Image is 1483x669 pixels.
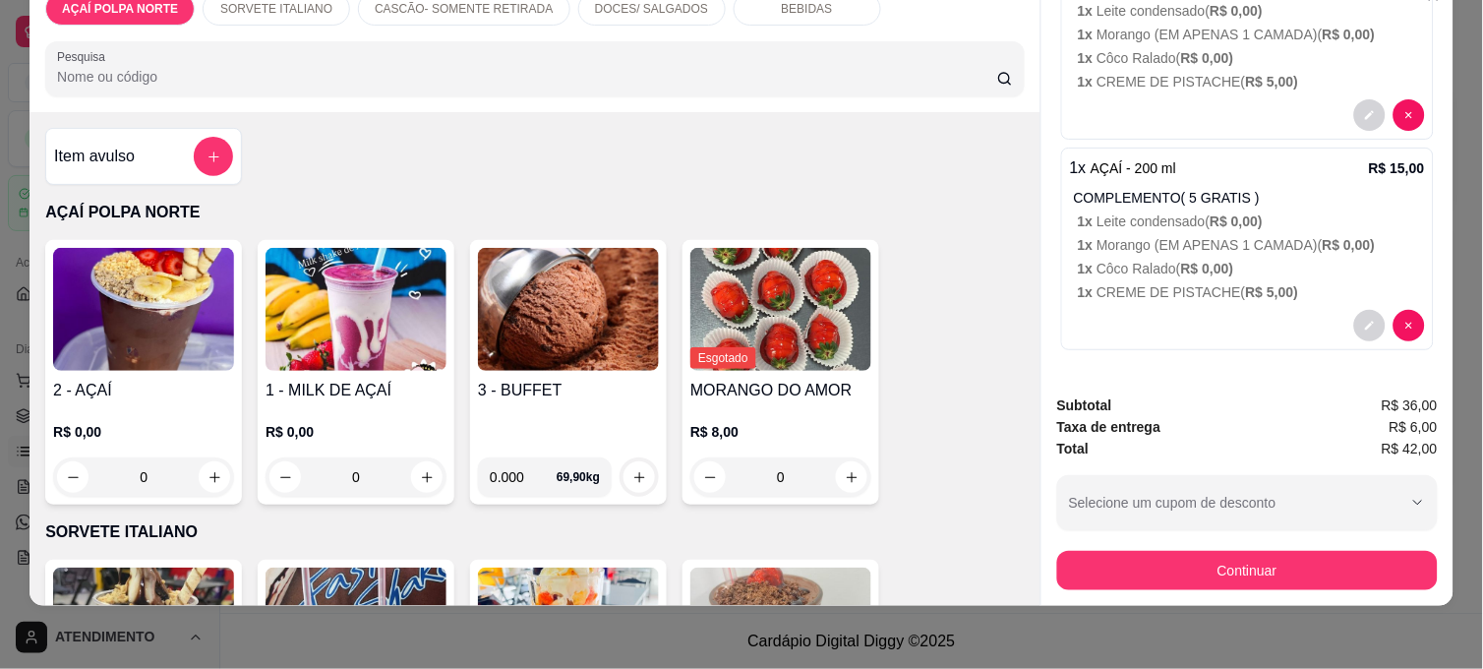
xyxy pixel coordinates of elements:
span: R$ 36,00 [1382,395,1438,416]
p: Morango (EM APENAS 1 CAMADA) ( [1078,235,1425,255]
h4: 2 - AÇAÍ [53,379,234,402]
strong: Taxa de entrega [1057,419,1161,435]
input: 0.00 [490,457,557,497]
button: increase-product-quantity [623,461,655,493]
img: product-image [478,248,659,371]
p: CASCÃO- SOMENTE RETIRADA [375,1,553,17]
span: 1 x [1078,237,1097,253]
img: product-image [53,248,234,371]
p: COMPLEMENTO( 5 GRATIS ) [1074,188,1425,208]
span: R$ 0,00 ) [1181,50,1234,66]
label: Pesquisa [57,48,112,65]
p: R$ 8,00 [690,422,871,442]
p: Leite condensado ( [1078,212,1425,231]
span: R$ 5,00 ) [1246,284,1299,300]
button: decrease-product-quantity [1354,99,1386,131]
p: R$ 15,00 [1369,158,1425,178]
button: Selecione um cupom de desconto [1057,475,1438,530]
p: 1 x [1070,156,1177,180]
button: decrease-product-quantity [1394,310,1425,341]
button: decrease-product-quantity [1394,99,1425,131]
span: 1 x [1078,74,1097,90]
button: decrease-product-quantity [1354,310,1386,341]
p: CREME DE PISTACHE ( [1078,72,1425,91]
p: SORVETE ITALIANO [45,520,1025,544]
h4: Item avulso [54,145,135,168]
strong: Total [1057,441,1089,456]
span: 1 x [1078,27,1097,42]
span: R$ 0,00 ) [1211,213,1264,229]
span: R$ 42,00 [1382,438,1438,459]
strong: Subtotal [1057,397,1112,413]
span: R$ 0,00 ) [1323,237,1376,253]
button: Continuar [1057,551,1438,590]
p: AÇAÍ POLPA NORTE [45,201,1025,224]
input: Pesquisa [57,67,997,87]
p: Leite condensado ( [1078,1,1425,21]
span: R$ 0,00 ) [1211,3,1264,19]
span: R$ 6,00 [1390,416,1438,438]
h4: 1 - MILK DE AÇAÍ [266,379,446,402]
span: 1 x [1078,213,1097,229]
span: R$ 0,00 ) [1181,261,1234,276]
p: CREME DE PISTACHE ( [1078,282,1425,302]
img: product-image [266,248,446,371]
span: 1 x [1078,261,1097,276]
img: product-image [690,248,871,371]
button: decrease-product-quantity [694,461,726,493]
button: add-separate-item [194,137,233,176]
span: Esgotado [690,347,756,369]
p: DOCES/ SALGADOS [595,1,708,17]
span: 1 x [1078,50,1097,66]
h4: MORANGO DO AMOR [690,379,871,402]
span: R$ 5,00 ) [1246,74,1299,90]
p: R$ 0,00 [266,422,446,442]
p: Côco Ralado ( [1078,48,1425,68]
p: AÇAÍ POLPA NORTE [62,1,178,17]
span: 1 x [1078,3,1097,19]
p: BEBIDAS [782,1,833,17]
span: AÇAÍ - 200 ml [1091,160,1176,176]
p: Côco Ralado ( [1078,259,1425,278]
p: Morango (EM APENAS 1 CAMADA) ( [1078,25,1425,44]
h4: 3 - BUFFET [478,379,659,402]
p: R$ 0,00 [53,422,234,442]
span: R$ 0,00 ) [1323,27,1376,42]
p: SORVETE ITALIANO [220,1,332,17]
span: 1 x [1078,284,1097,300]
button: increase-product-quantity [836,461,867,493]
